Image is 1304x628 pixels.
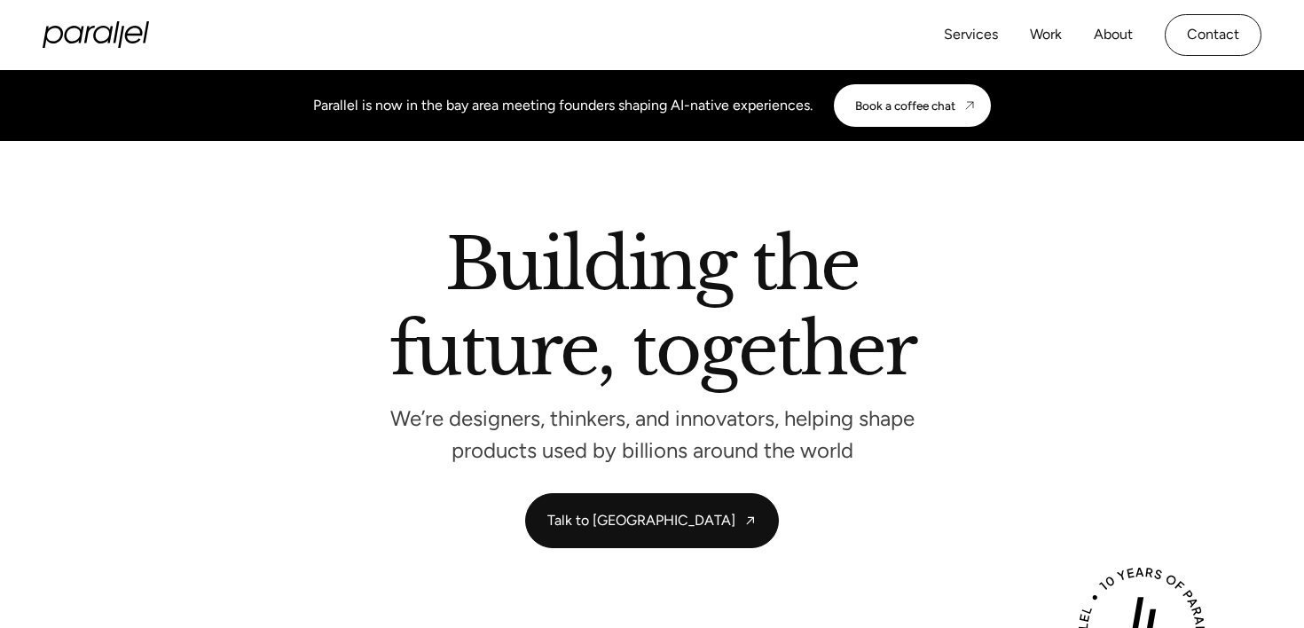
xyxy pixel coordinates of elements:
div: Parallel is now in the bay area meeting founders shaping AI-native experiences. [313,95,813,116]
h2: Building the future, together [389,230,915,392]
a: Services [944,22,998,48]
p: We’re designers, thinkers, and innovators, helping shape products used by billions around the world [386,411,918,458]
a: About [1094,22,1133,48]
a: Work [1030,22,1062,48]
a: home [43,21,149,48]
a: Contact [1165,14,1261,56]
div: Book a coffee chat [855,98,955,113]
img: CTA arrow image [962,98,977,113]
a: Book a coffee chat [834,84,991,127]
